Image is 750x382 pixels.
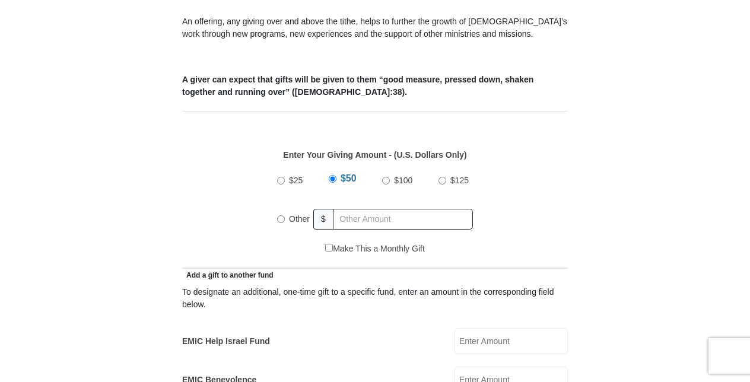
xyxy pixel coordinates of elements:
input: Other Amount [333,209,473,230]
input: Make This a Monthly Gift [325,244,333,252]
span: $25 [289,176,303,185]
span: $ [313,209,333,230]
b: A giver can expect that gifts will be given to them “good measure, pressed down, shaken together ... [182,75,533,97]
input: Enter Amount [455,328,568,354]
span: Add a gift to another fund [182,271,274,279]
span: $50 [341,173,357,183]
p: An offering, any giving over and above the tithe, helps to further the growth of [DEMOGRAPHIC_DAT... [182,15,568,40]
label: Make This a Monthly Gift [325,243,425,255]
div: To designate an additional, one-time gift to a specific fund, enter an amount in the correspondin... [182,286,568,311]
span: $125 [450,176,469,185]
strong: Enter Your Giving Amount - (U.S. Dollars Only) [283,150,466,160]
span: $100 [394,176,412,185]
label: EMIC Help Israel Fund [182,335,270,348]
span: Other [289,214,310,224]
